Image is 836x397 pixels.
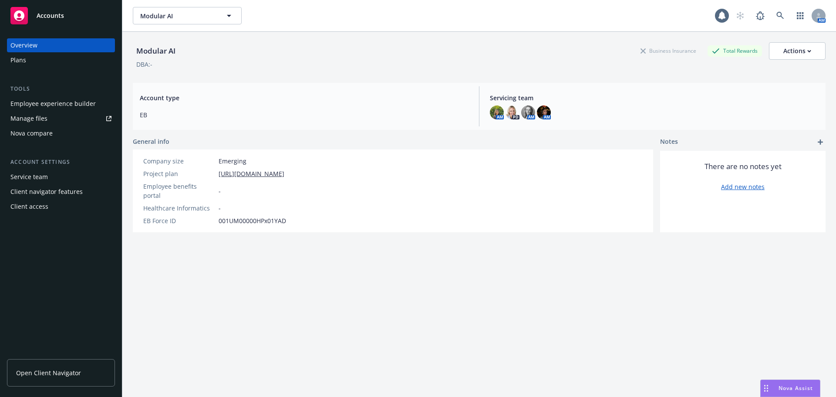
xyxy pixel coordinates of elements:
button: Actions [769,42,826,60]
img: photo [490,105,504,119]
img: photo [506,105,519,119]
div: Drag to move [761,380,772,397]
div: Nova compare [10,126,53,140]
a: Service team [7,170,115,184]
div: Plans [10,53,26,67]
a: Report a Bug [752,7,769,24]
span: Notes [660,137,678,147]
span: - [219,204,221,213]
div: Modular AI [133,45,179,57]
div: Client access [10,200,48,214]
span: EB [140,110,469,119]
img: photo [521,105,535,119]
a: Client access [7,200,115,214]
button: Nova Assist [760,380,820,397]
div: Manage files [10,112,47,126]
img: photo [537,105,551,119]
span: Accounts [37,12,64,19]
div: Healthcare Informatics [143,204,215,213]
span: Emerging [219,156,246,166]
span: General info [133,137,169,146]
a: Employee experience builder [7,97,115,111]
div: DBA: - [136,60,152,69]
div: Service team [10,170,48,184]
div: Project plan [143,169,215,178]
span: Servicing team [490,93,819,102]
span: 001UM00000HPx01YAD [219,216,286,225]
div: Actions [783,43,811,59]
a: Accounts [7,3,115,28]
a: Switch app [792,7,809,24]
div: EB Force ID [143,216,215,225]
div: Business Insurance [636,45,701,56]
a: Plans [7,53,115,67]
a: Nova compare [7,126,115,140]
div: Employee benefits portal [143,182,215,200]
a: add [815,137,826,147]
span: Open Client Navigator [16,368,81,377]
span: Account type [140,93,469,102]
div: Total Rewards [708,45,762,56]
span: Nova Assist [779,384,813,392]
span: There are no notes yet [705,161,782,172]
a: [URL][DOMAIN_NAME] [219,169,284,178]
div: Client navigator features [10,185,83,199]
a: Manage files [7,112,115,126]
button: Modular AI [133,7,242,24]
a: Search [772,7,789,24]
div: Tools [7,85,115,93]
div: Company size [143,156,215,166]
span: Modular AI [140,11,216,20]
a: Add new notes [721,182,765,191]
div: Employee experience builder [10,97,96,111]
div: Overview [10,38,37,52]
a: Client navigator features [7,185,115,199]
div: Account settings [7,158,115,166]
a: Start snowing [731,7,749,24]
span: - [219,187,221,196]
a: Overview [7,38,115,52]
